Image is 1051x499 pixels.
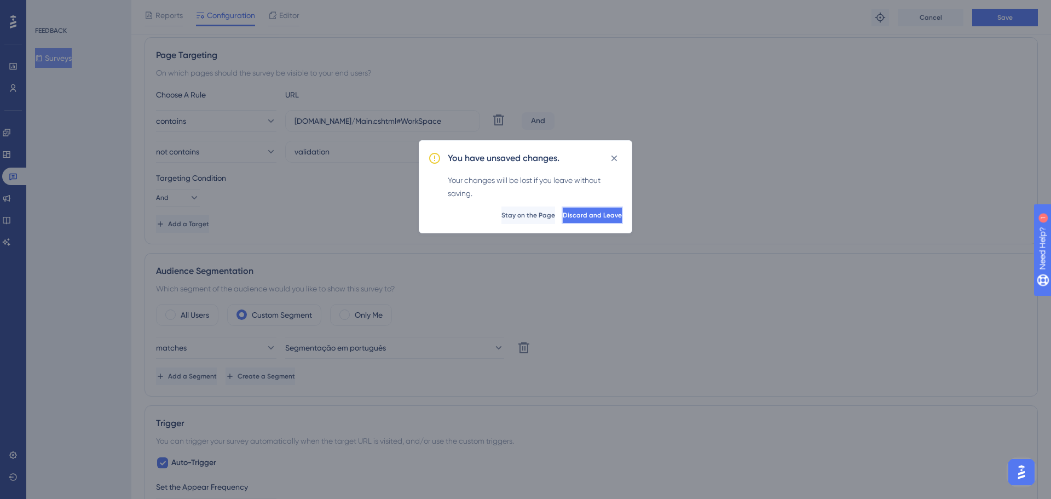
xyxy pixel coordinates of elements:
[26,3,68,16] span: Need Help?
[448,174,623,200] div: Your changes will be lost if you leave without saving.
[563,211,622,220] span: Discard and Leave
[501,211,555,220] span: Stay on the Page
[1005,456,1038,489] iframe: UserGuiding AI Assistant Launcher
[448,152,559,165] h2: You have unsaved changes.
[76,5,79,14] div: 1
